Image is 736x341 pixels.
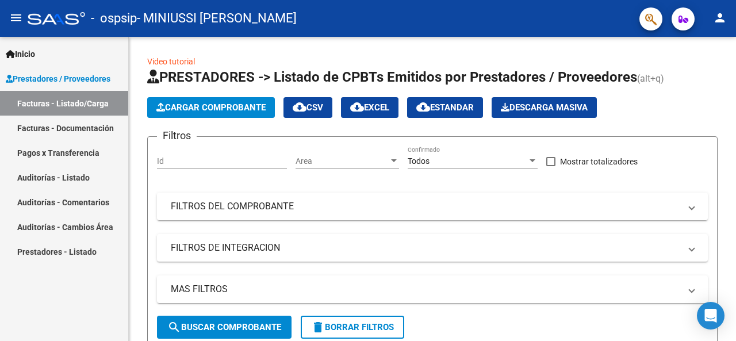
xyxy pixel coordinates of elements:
[637,73,664,84] span: (alt+q)
[147,97,275,118] button: Cargar Comprobante
[91,6,137,31] span: - ospsip
[407,97,483,118] button: Estandar
[157,234,708,262] mat-expansion-panel-header: FILTROS DE INTEGRACION
[492,97,597,118] button: Descarga Masiva
[416,100,430,114] mat-icon: cloud_download
[341,97,398,118] button: EXCEL
[157,128,197,144] h3: Filtros
[156,102,266,113] span: Cargar Comprobante
[171,200,680,213] mat-panel-title: FILTROS DEL COMPROBANTE
[171,242,680,254] mat-panel-title: FILTROS DE INTEGRACION
[501,102,588,113] span: Descarga Masiva
[157,275,708,303] mat-expansion-panel-header: MAS FILTROS
[560,155,638,168] span: Mostrar totalizadores
[311,322,394,332] span: Borrar Filtros
[9,11,23,25] mat-icon: menu
[350,100,364,114] mat-icon: cloud_download
[6,48,35,60] span: Inicio
[293,100,306,114] mat-icon: cloud_download
[293,102,323,113] span: CSV
[697,302,724,329] div: Open Intercom Messenger
[301,316,404,339] button: Borrar Filtros
[157,193,708,220] mat-expansion-panel-header: FILTROS DEL COMPROBANTE
[311,320,325,334] mat-icon: delete
[350,102,389,113] span: EXCEL
[408,156,430,166] span: Todos
[492,97,597,118] app-download-masive: Descarga masiva de comprobantes (adjuntos)
[296,156,389,166] span: Area
[147,69,637,85] span: PRESTADORES -> Listado de CPBTs Emitidos por Prestadores / Proveedores
[283,97,332,118] button: CSV
[147,57,195,66] a: Video tutorial
[6,72,110,85] span: Prestadores / Proveedores
[171,283,680,296] mat-panel-title: MAS FILTROS
[416,102,474,113] span: Estandar
[137,6,297,31] span: - MINIUSSI [PERSON_NAME]
[713,11,727,25] mat-icon: person
[167,322,281,332] span: Buscar Comprobante
[157,316,292,339] button: Buscar Comprobante
[167,320,181,334] mat-icon: search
